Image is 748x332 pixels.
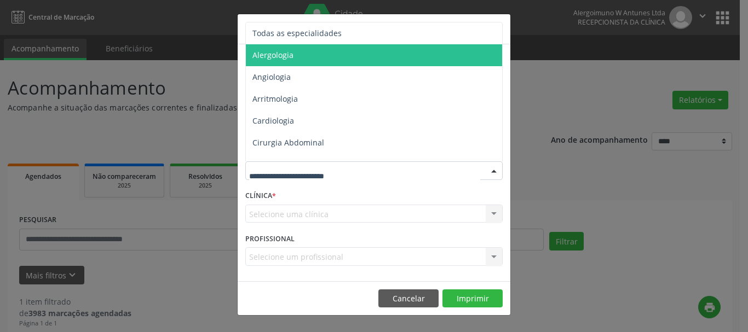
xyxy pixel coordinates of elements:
button: Imprimir [442,289,503,308]
span: Cirurgia Abdominal [252,137,324,148]
span: Cardiologia [252,115,294,126]
span: Angiologia [252,72,291,82]
span: Alergologia [252,50,294,60]
label: CLÍNICA [245,188,276,205]
h5: Relatório de agendamentos [245,22,371,36]
button: Cancelar [378,289,439,308]
span: Arritmologia [252,94,298,104]
span: Todas as especialidades [252,28,342,38]
label: PROFISSIONAL [245,230,295,247]
button: Close [488,14,510,41]
span: Cirurgia Bariatrica [252,159,320,170]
